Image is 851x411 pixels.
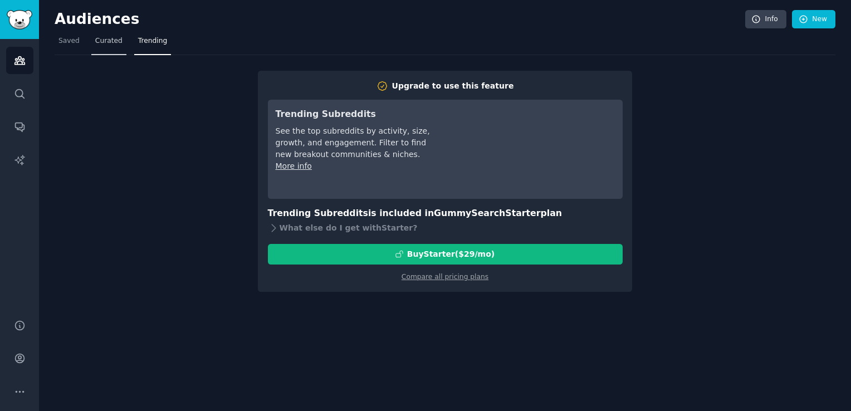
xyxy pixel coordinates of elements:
div: Buy Starter ($ 29 /mo ) [407,248,495,260]
a: More info [276,162,312,170]
span: Curated [95,36,123,46]
h2: Audiences [55,11,745,28]
iframe: YouTube video player [448,107,615,191]
div: Upgrade to use this feature [392,80,514,92]
a: Curated [91,32,126,55]
a: Trending [134,32,171,55]
div: What else do I get with Starter ? [268,221,623,236]
span: Saved [58,36,80,46]
a: Compare all pricing plans [402,273,488,281]
a: Saved [55,32,84,55]
img: GummySearch logo [7,10,32,30]
a: New [792,10,835,29]
h3: Trending Subreddits [276,107,432,121]
span: Trending [138,36,167,46]
div: See the top subreddits by activity, size, growth, and engagement. Filter to find new breakout com... [276,125,432,160]
button: BuyStarter($29/mo) [268,244,623,265]
span: GummySearch Starter [434,208,540,218]
a: Info [745,10,786,29]
h3: Trending Subreddits is included in plan [268,207,623,221]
